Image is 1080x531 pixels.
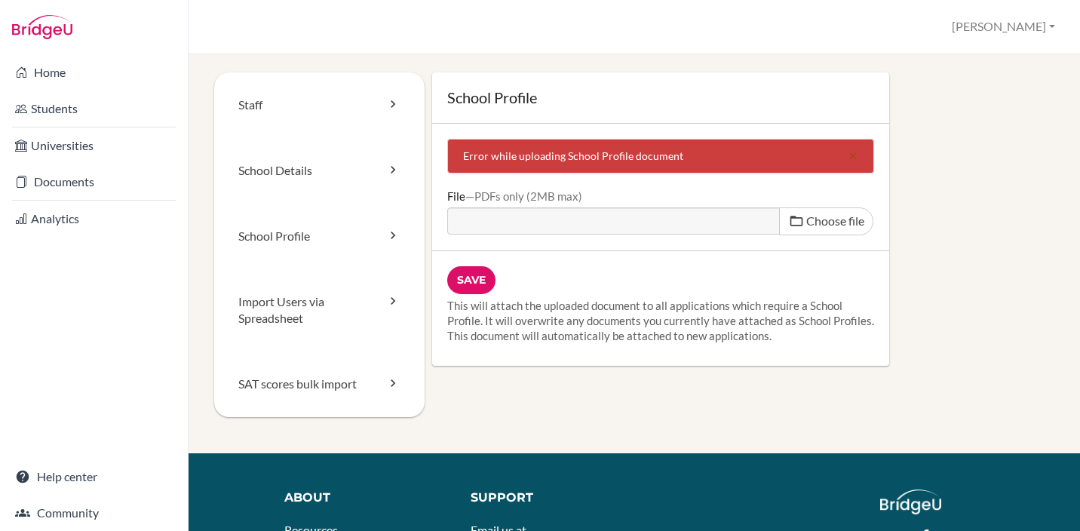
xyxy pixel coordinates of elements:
[3,167,185,197] a: Documents
[3,498,185,528] a: Community
[214,138,425,204] a: School Details
[833,140,873,173] button: Close
[3,462,185,492] a: Help center
[880,490,941,514] img: logo_white@2x-f4f0deed5e89b7ecb1c2cc34c3e3d731f90f0f143d5ea2071677605dd97b5244.png
[848,151,858,161] i: close
[471,490,623,507] div: Support
[806,213,864,228] span: Choose file
[3,57,185,87] a: Home
[447,189,582,204] label: File
[214,72,425,138] a: Staff
[447,87,875,108] h1: School Profile
[284,490,448,507] div: About
[447,139,875,173] div: Error while uploading School Profile document
[12,15,72,39] img: Bridge-U
[3,204,185,234] a: Analytics
[447,266,496,294] input: Save
[214,204,425,269] a: School Profile
[3,130,185,161] a: Universities
[447,298,875,343] p: This will attach the uploaded document to all applications which require a School Profile. It wil...
[3,94,185,124] a: Students
[465,189,582,203] div: PDFs only (2MB max)
[214,269,425,352] a: Import Users via Spreadsheet
[945,13,1062,41] button: [PERSON_NAME]
[214,351,425,417] a: SAT scores bulk import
